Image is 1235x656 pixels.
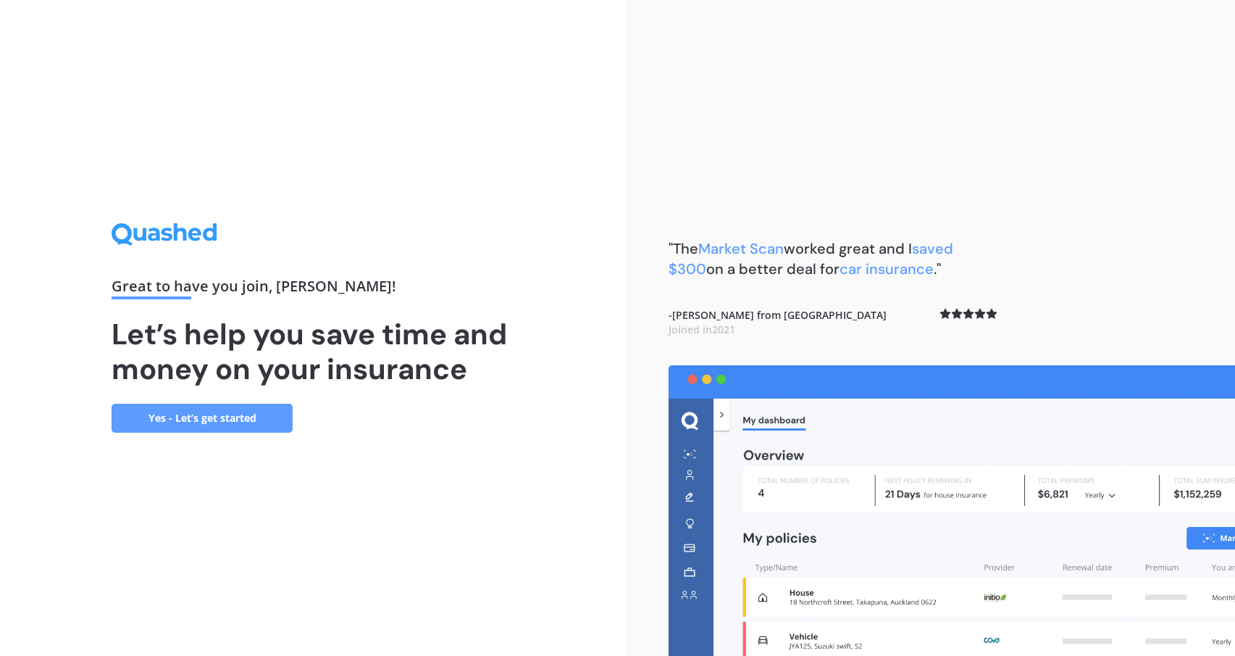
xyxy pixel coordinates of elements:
[669,239,953,278] b: "The worked great and I on a better deal for ."
[840,260,934,278] span: car insurance
[669,323,735,336] span: Joined in 2021
[698,239,784,258] span: Market Scan
[112,279,513,299] div: Great to have you join , [PERSON_NAME] !
[669,308,887,336] b: - [PERSON_NAME] from [GEOGRAPHIC_DATA]
[112,317,513,386] h1: Let’s help you save time and money on your insurance
[112,404,293,433] a: Yes - Let’s get started
[669,239,953,278] span: saved $300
